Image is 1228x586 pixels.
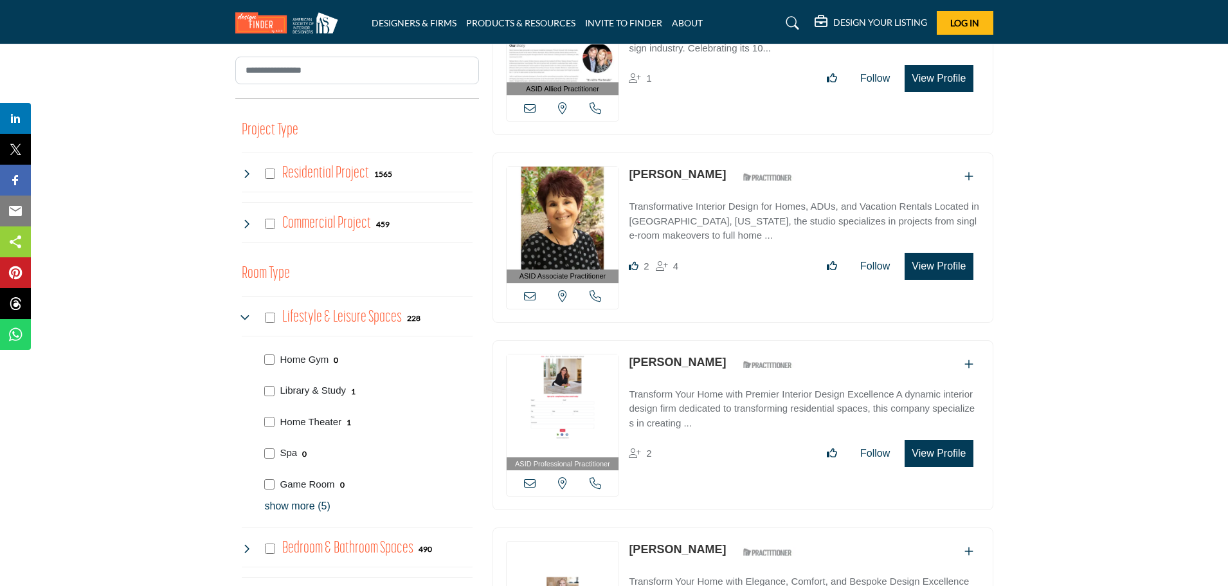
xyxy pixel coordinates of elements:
b: 0 [340,481,345,490]
input: Select Commercial Project checkbox [265,219,275,229]
b: 1 [351,387,356,396]
a: [PERSON_NAME] [629,356,726,369]
button: Like listing [818,441,845,466]
button: View Profile [905,253,973,280]
div: 0 Results For Game Room [340,479,345,490]
p: Valarie Mina [629,354,726,371]
b: 1 [347,418,351,427]
div: 490 Results For Bedroom & Bathroom Spaces [419,543,432,554]
span: 1 [646,73,651,84]
a: ASID Professional Practitioner [507,354,619,471]
input: Select Home Theater checkbox [264,417,275,427]
img: Site Logo [235,12,345,33]
div: 1565 Results For Residential Project [374,168,392,179]
p: Home Theater: Dedicated space for watching movies and TV [280,415,342,430]
a: Transformative Interior Design for Homes, ADUs, and Vacation Rentals Located in [GEOGRAPHIC_DATA]... [629,192,979,243]
p: Transformative Interior Design for Homes, ADUs, and Vacation Rentals Located in [GEOGRAPHIC_DATA]... [629,199,979,243]
span: 4 [673,261,678,271]
a: Add To List [964,171,973,182]
b: 490 [419,545,432,554]
p: Adrienne Morgan [629,541,726,558]
div: Followers [656,259,678,274]
img: ASID Qualified Practitioners Badge Icon [738,357,796,373]
button: Project Type [242,118,298,143]
a: INVITE TO FINDER [585,17,662,28]
button: Follow [852,441,898,466]
p: show more (5) [265,499,473,514]
button: Follow [852,66,898,91]
i: Likes [629,261,638,271]
h4: Bedroom & Bathroom Spaces: Bedroom & Bathroom Spaces [282,537,413,560]
input: Select Lifestyle & Leisure Spaces checkbox [265,313,275,323]
input: Select Residential Project checkbox [265,169,275,179]
input: Select Bedroom & Bathroom Spaces checkbox [265,544,275,554]
a: ABOUT [672,17,703,28]
img: ASID Qualified Practitioners Badge Icon [738,169,796,185]
p: Spa: Spa [280,446,298,461]
a: ASID Associate Practitioner [507,167,619,283]
button: View Profile [905,65,973,92]
img: ASID Qualified Practitioners Badge Icon [738,544,796,560]
a: DESIGNERS & FIRMS [372,17,456,28]
span: ASID Allied Practitioner [526,84,599,95]
img: Valarie Mina [507,354,619,457]
img: Karen Steinberg [507,167,619,270]
input: Select Library & Study checkbox [264,386,275,396]
span: ASID Associate Practitioner [519,271,606,282]
b: 0 [302,450,307,459]
div: DESIGN YOUR LISTING [815,15,927,31]
button: View Profile [905,440,973,467]
button: Like listing [818,253,845,279]
span: 2 [644,261,649,271]
a: PRODUCTS & RESOURCES [466,17,575,28]
input: Select Spa checkbox [264,448,275,459]
div: 1 Results For Library & Study [351,385,356,397]
span: 2 [646,448,651,459]
div: 228 Results For Lifestyle & Leisure Spaces [407,312,420,324]
a: Add To List [964,359,973,370]
h4: Residential Project: Types of projects range from simple residential renovations to highly comple... [282,162,369,185]
a: [PERSON_NAME] [629,168,726,181]
b: 459 [376,220,390,229]
input: Select Home Gym checkbox [264,354,275,365]
span: ASID Professional Practitioner [515,459,610,470]
p: Home Gym: Space equipped for physical fitness activities [280,353,329,367]
b: 1565 [374,170,392,179]
input: Search Category [235,57,479,84]
p: Game Room: Recreational area for various games and activities [280,477,335,492]
a: Search [773,13,808,33]
a: Add To List [964,546,973,557]
button: Follow [852,253,898,279]
div: Followers [629,71,651,86]
h4: Commercial Project: Involve the design, construction, or renovation of spaces used for business p... [282,212,371,235]
p: Library & Study: Room for storing and reading books [280,383,347,398]
span: Log In [950,17,979,28]
b: 228 [407,314,420,323]
div: 0 Results For Home Gym [334,354,338,365]
p: Karen Steinberg [629,166,726,183]
b: 0 [334,356,338,365]
button: Like listing [818,66,845,91]
h5: DESIGN YOUR LISTING [833,17,927,28]
input: Select Game Room checkbox [264,479,275,490]
div: 1 Results For Home Theater [347,416,351,428]
div: Followers [629,446,651,461]
div: 459 Results For Commercial Project [376,218,390,230]
p: Transform Your Home with Premier Interior Design Excellence A dynamic interior design firm dedica... [629,387,979,431]
div: 0 Results For Spa [302,448,307,459]
a: [PERSON_NAME] [629,543,726,556]
button: Log In [937,11,993,35]
a: Transform Your Home with Premier Interior Design Excellence A dynamic interior design firm dedica... [629,380,979,431]
h4: Lifestyle & Leisure Spaces: Lifestyle & Leisure Spaces [282,306,402,329]
button: Room Type [242,262,290,286]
